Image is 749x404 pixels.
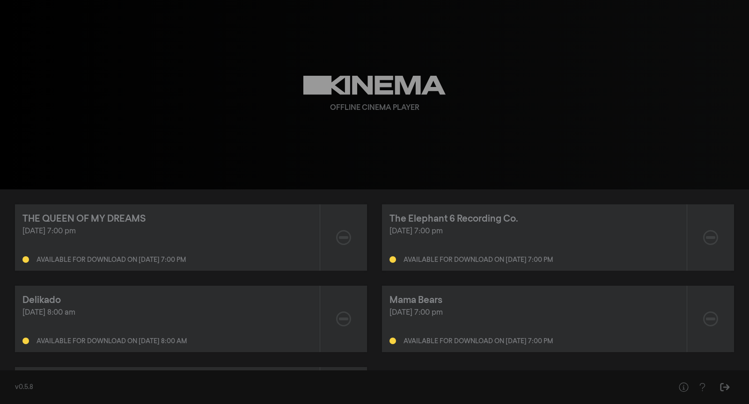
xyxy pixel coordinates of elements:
div: [DATE] 8:00 am [22,307,312,318]
button: Help [674,378,693,397]
div: v0.5.8 [15,382,655,392]
div: Available for download on [DATE] 7:00 pm [404,338,553,345]
div: Available for download on [DATE] 8:00 am [37,338,187,345]
div: Available for download on [DATE] 7:00 pm [37,257,186,263]
div: Available for download on [DATE] 7:00 pm [404,257,553,263]
div: Mama Bears [389,293,442,307]
div: THE QUEEN OF MY DREAMS [22,212,146,226]
div: The Elephant 6 Recording Co. [389,212,518,226]
div: Delikado [22,293,61,307]
button: Help [693,378,712,397]
button: Sign Out [715,378,734,397]
div: [DATE] 7:00 pm [22,226,312,237]
div: Offline Cinema Player [330,102,419,114]
div: [DATE] 7:00 pm [389,307,679,318]
div: [DATE] 7:00 pm [389,226,679,237]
